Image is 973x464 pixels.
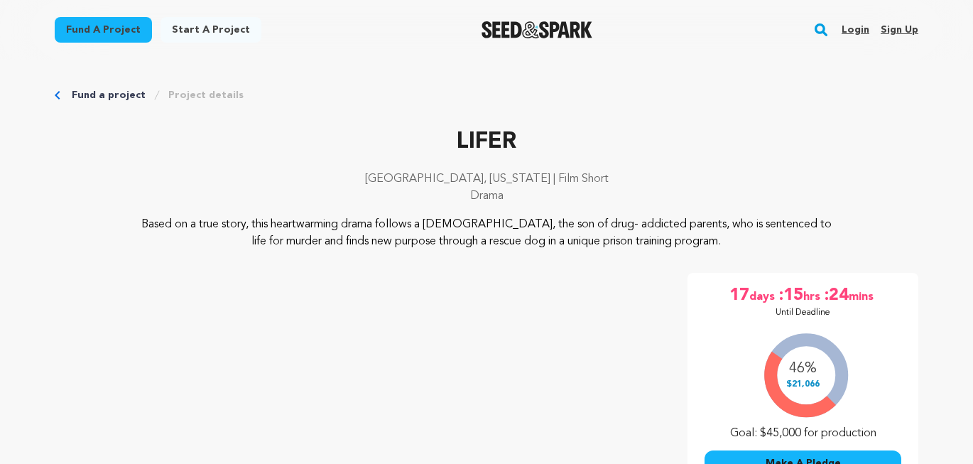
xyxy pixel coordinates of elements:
div: Breadcrumb [55,88,918,102]
p: [GEOGRAPHIC_DATA], [US_STATE] | Film Short [55,171,918,188]
p: LIFER [55,125,918,159]
img: Seed&Spark Logo Dark Mode [482,21,593,38]
a: Fund a project [55,17,152,43]
a: Seed&Spark Homepage [482,21,593,38]
a: Fund a project [72,88,146,102]
span: :15 [778,284,803,307]
p: Drama [55,188,918,205]
a: Sign up [881,18,918,41]
span: days [749,284,778,307]
a: Start a project [161,17,261,43]
a: Login [842,18,869,41]
p: Based on a true story, this heartwarming drama follows a [DEMOGRAPHIC_DATA], the son of drug- add... [141,216,832,250]
span: 17 [729,284,749,307]
p: Until Deadline [776,307,830,318]
a: Project details [168,88,244,102]
span: :24 [823,284,849,307]
span: mins [849,284,876,307]
span: hrs [803,284,823,307]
